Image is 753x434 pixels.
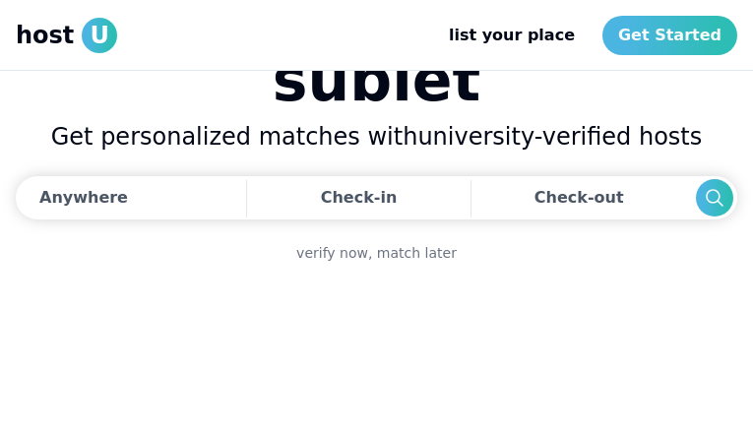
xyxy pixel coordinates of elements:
div: Check-in [321,178,398,217]
a: hostU [16,18,117,53]
span: host [16,20,74,51]
button: Anywhere [16,176,240,219]
a: verify now, match later [296,243,457,263]
h2: Get personalized matches with university-verified hosts [16,121,737,153]
a: list your place [433,16,591,55]
div: Dates trigger [16,176,737,219]
div: Anywhere [39,186,128,210]
nav: Main [433,16,737,55]
button: Search [696,179,733,217]
span: U [82,18,117,53]
a: Get Started [602,16,737,55]
div: Check-out [534,178,632,217]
